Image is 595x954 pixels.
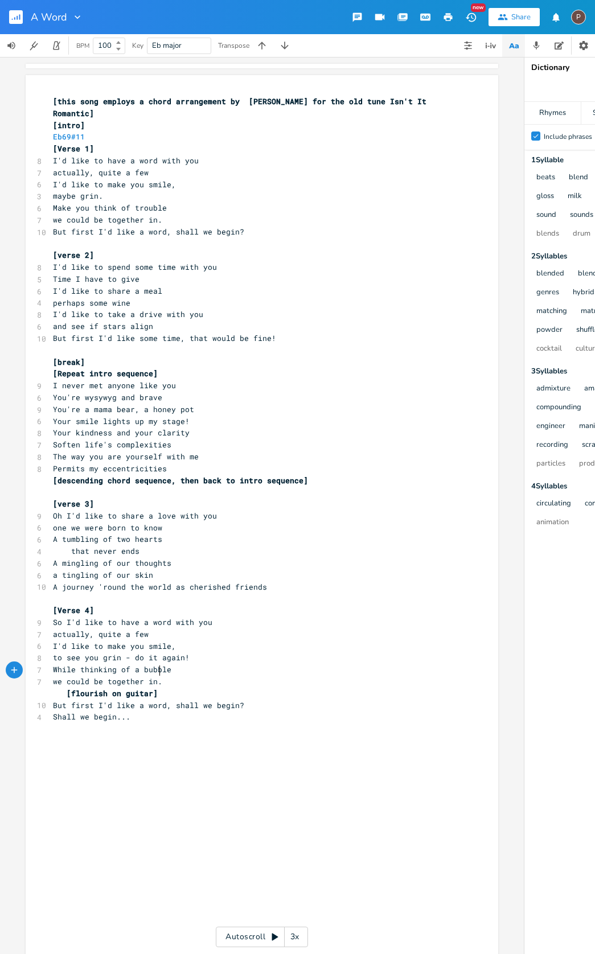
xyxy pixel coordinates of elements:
[53,96,431,118] span: [this song employs a chord arrangement by [PERSON_NAME] for the old tune Isn't It Romantic]
[53,392,162,402] span: You're wysywyg and brave
[53,191,103,201] span: maybe grin.
[573,288,594,298] button: hybrid
[53,617,212,627] span: So I'd like to have a word with you
[536,307,567,316] button: matching
[53,558,171,568] span: A mingling of our thoughts
[53,250,94,260] span: [verse 2]
[53,274,139,284] span: Time I have to give
[132,42,143,49] div: Key
[536,229,559,239] button: blends
[536,499,571,509] button: circulating
[536,403,581,413] button: compounding
[53,368,158,379] span: [Repeat intro sequence]
[67,688,158,698] span: [flourish on guitar]
[53,286,162,296] span: I'd like to share a meal
[53,333,276,343] span: But first I'd like some time, that would be fine!
[53,439,171,450] span: Soften life's complexities
[53,179,176,190] span: I'd like to make you smile,
[53,380,176,390] span: I never met anyone like you
[53,652,190,663] span: to see you grin - do it again!
[152,40,182,51] span: Eb major
[53,546,139,556] span: that never ends
[53,131,85,142] span: Eb69#11
[53,357,85,367] span: [break]
[536,211,556,220] button: sound
[53,582,267,592] span: A journey 'round the world as cherished friends
[536,518,569,528] button: animation
[53,523,162,533] span: one we were born to know
[53,321,153,331] span: and see if stars align
[511,12,531,22] div: Share
[53,475,308,486] span: [descending chord sequence, then back to intro sequence]
[53,120,85,130] span: [intro]
[53,676,162,686] span: we could be together in.
[544,133,592,140] div: Include phrases
[53,416,190,426] span: Your smile lights up my stage!
[53,463,167,474] span: Permits my eccentricities
[53,227,244,237] span: But first I'd like a word, shall we begin?
[53,605,94,615] span: [Verse 4]
[216,927,308,947] div: Autoscroll
[53,511,217,521] span: Oh I'd like to share a love with you
[571,10,586,24] div: Paul H
[536,422,565,431] button: engineer
[53,570,153,580] span: a tingling of our skin
[285,927,305,947] div: 3x
[53,427,190,438] span: Your kindness and your clarity
[53,215,162,225] span: we could be together in.
[471,3,486,12] div: New
[53,203,167,213] span: Make you think of trouble
[53,167,149,178] span: actually, quite a few
[459,7,482,27] button: New
[53,298,130,308] span: perhaps some wine
[536,288,559,298] button: genres
[568,192,582,202] button: milk
[53,629,149,639] span: actually, quite a few
[573,229,590,239] button: drum
[536,269,564,279] button: blended
[524,102,581,125] div: Rhymes
[536,384,571,394] button: admixture
[536,173,555,183] button: beats
[53,712,130,722] span: Shall we begin...
[53,262,217,272] span: I'd like to spend some time with you
[53,641,176,651] span: I'd like to make you smile,
[536,441,568,450] button: recording
[53,664,171,675] span: While thinking of a bubble
[31,12,67,22] span: A Word
[569,173,588,183] button: blend
[536,192,554,202] button: gloss
[53,534,162,544] span: A tumbling of two hearts
[489,8,540,26] button: Share
[536,459,565,469] button: particles
[536,326,563,335] button: powder
[53,309,203,319] span: I'd like to take a drive with you
[53,499,94,509] span: [verse 3]
[53,700,244,710] span: But first I'd like a word, shall we begin?
[53,143,94,154] span: [Verse 1]
[218,42,249,49] div: Transpose
[536,344,562,354] button: cocktail
[53,404,194,414] span: You're a mama bear, a honey pot
[53,155,199,166] span: I'd like to have a word with you
[571,4,586,30] button: P
[53,451,199,462] span: The way you are yourself with me
[570,211,593,220] button: sounds
[76,43,89,49] div: BPM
